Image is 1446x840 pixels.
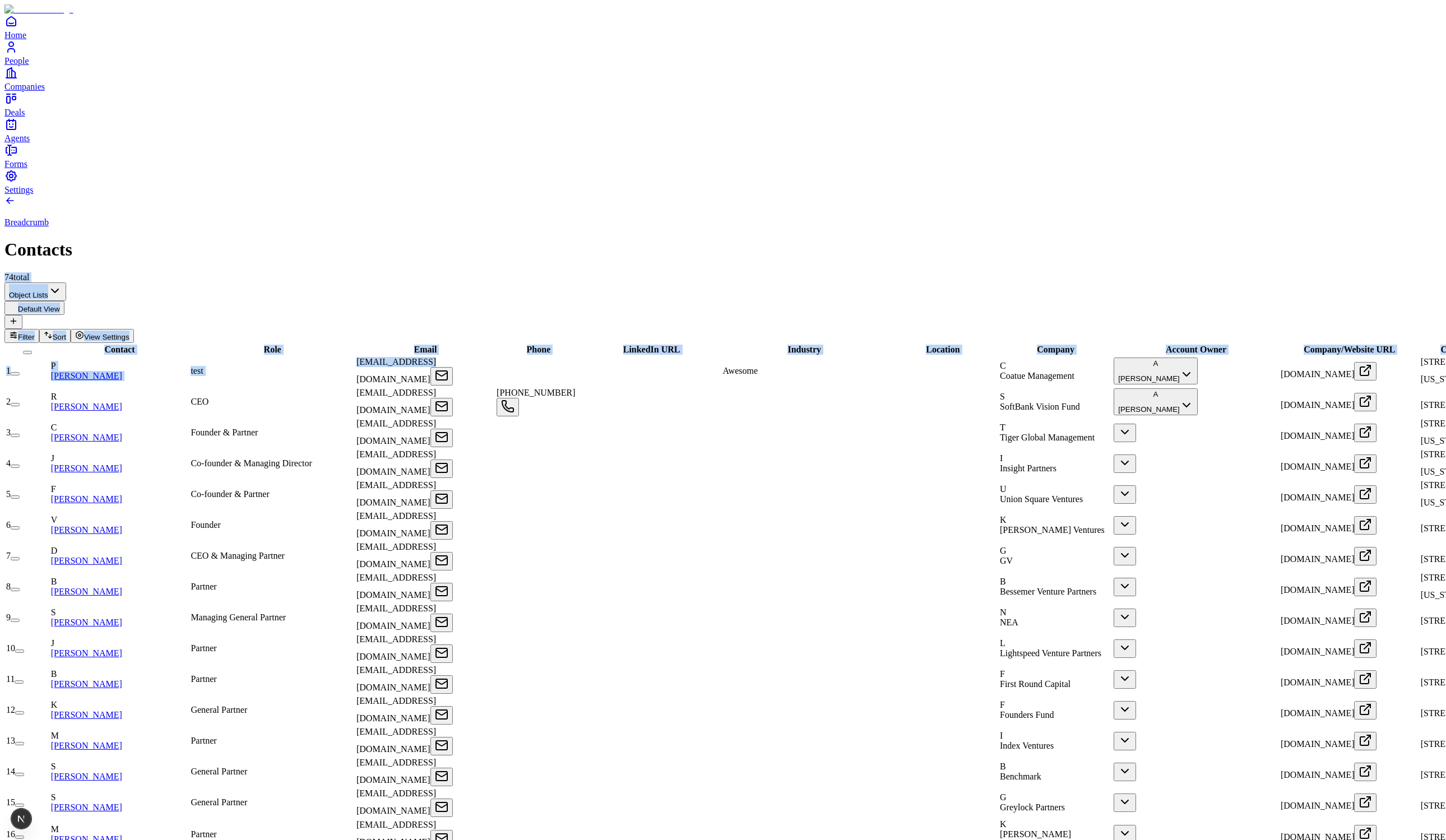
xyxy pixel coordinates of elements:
div: IInsight Partners [1000,453,1111,474]
button: Open [430,460,453,478]
span: 13 [6,736,15,745]
button: Open [430,675,453,694]
div: D [51,546,189,556]
span: [EMAIL_ADDRESS][DOMAIN_NAME] [356,758,436,785]
div: G [1000,792,1111,802]
span: [DOMAIN_NAME] [1281,585,1355,595]
a: [PERSON_NAME] [51,802,122,812]
button: Open [430,614,453,632]
button: Open link in new tab [1354,639,1377,658]
a: [PERSON_NAME] [51,772,122,781]
span: Companies [4,82,45,91]
div: I [1000,453,1111,463]
div: N [1000,607,1111,618]
span: SoftBank Vision Fund [1000,402,1080,411]
button: Open link in new tab [1354,454,1377,473]
span: [EMAIL_ADDRESS][DOMAIN_NAME] [356,511,436,538]
a: Settings [4,169,1442,194]
span: View Settings [84,333,129,341]
span: Insight Partners [1000,463,1056,473]
button: Open [430,521,453,540]
button: Open link in new tab [1354,362,1377,380]
a: [PERSON_NAME] [51,710,122,720]
a: [PERSON_NAME] [51,587,122,596]
div: C [1000,361,1111,371]
span: Partner [191,736,216,745]
span: 9 [6,612,11,622]
button: Filter [4,329,39,343]
div: C [51,423,189,433]
a: [PERSON_NAME] [51,463,122,473]
span: LinkedIn URL [623,345,680,354]
span: [DOMAIN_NAME] [1281,554,1355,564]
span: [EMAIL_ADDRESS][DOMAIN_NAME] [356,419,436,445]
div: G [1000,546,1111,556]
span: GV [1000,556,1013,565]
a: [PERSON_NAME] [51,556,122,565]
button: Open [430,768,453,786]
button: Open [430,583,453,601]
button: Open link in new tab [1354,547,1377,565]
span: Forms [4,159,27,169]
span: General Partner [191,767,247,776]
div: F [51,484,189,494]
span: [EMAIL_ADDRESS][DOMAIN_NAME] [356,696,436,723]
a: [PERSON_NAME] [51,494,122,504]
span: [EMAIL_ADDRESS][DOMAIN_NAME] [356,788,436,815]
span: Managing General Partner [191,612,286,622]
a: [PERSON_NAME] [51,741,122,750]
span: Partner [191,643,216,653]
span: [EMAIL_ADDRESS][DOMAIN_NAME] [356,449,436,476]
div: V [51,515,189,525]
div: K [1000,819,1111,829]
span: Founders Fund [1000,710,1054,720]
span: Tiger Global Management [1000,433,1095,442]
a: [PERSON_NAME] [51,618,122,627]
span: 7 [6,551,11,560]
span: 5 [6,489,11,499]
span: Founder & Partner [191,428,258,437]
div: B [1000,577,1111,587]
a: Companies [4,66,1442,91]
div: J [51,638,189,648]
button: Open link in new tab [1354,578,1377,596]
span: Greylock Partners [1000,802,1065,812]
span: 1 [6,366,11,375]
div: I [1000,731,1111,741]
span: [DOMAIN_NAME] [1281,493,1355,502]
span: Index Ventures [1000,741,1054,750]
span: Partner [191,582,216,591]
button: Default View [4,301,64,315]
span: [DOMAIN_NAME] [1281,523,1355,533]
span: Account Owner [1166,345,1226,354]
div: BBenchmark [1000,762,1111,782]
a: [PERSON_NAME] [51,525,122,535]
button: Open [430,552,453,570]
span: Benchmark [1000,772,1041,781]
span: Coatue Management [1000,371,1074,380]
div: FFounders Fund [1000,700,1111,720]
span: Lightspeed Venture Partners [1000,648,1101,658]
a: Deals [4,92,1442,117]
span: Home [4,30,26,40]
span: [DOMAIN_NAME] [1281,462,1355,471]
span: 12 [6,705,15,714]
button: Open [430,644,453,663]
button: Open [430,429,453,447]
span: Filter [18,333,35,341]
div: SSoftBank Vision Fund [1000,392,1111,412]
div: UUnion Square Ventures [1000,484,1111,504]
button: Open [430,706,453,725]
span: [PHONE_NUMBER] [497,388,575,397]
button: Open link in new tab [1354,732,1377,750]
div: S [51,762,189,772]
span: Founder [191,520,220,530]
span: Sort [53,333,66,341]
button: Open link in new tab [1354,393,1377,411]
button: Open link in new tab [1354,424,1377,442]
span: [DOMAIN_NAME] [1281,647,1355,656]
div: F [1000,669,1111,679]
span: [EMAIL_ADDRESS][DOMAIN_NAME] [356,542,436,569]
div: U [1000,484,1111,494]
span: CEO [191,397,208,406]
